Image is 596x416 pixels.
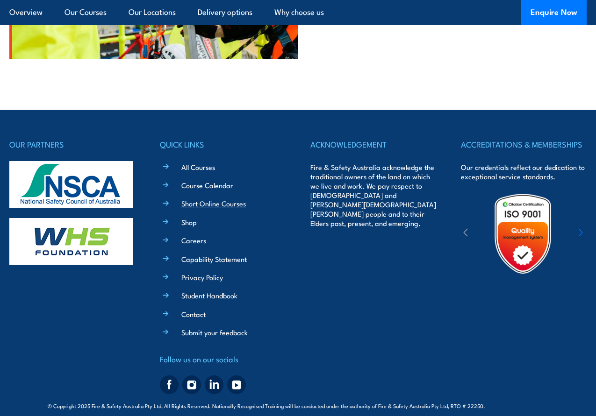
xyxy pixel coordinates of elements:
h4: ACKNOWLEDGEMENT [310,138,436,151]
a: KND Digital [516,401,548,410]
a: Privacy Policy [181,272,223,282]
a: Shop [181,217,197,227]
a: All Courses [181,162,215,172]
a: Short Online Courses [181,198,246,208]
a: Capability Statement [181,254,247,264]
a: Contact [181,309,206,319]
h4: QUICK LINKS [160,138,286,151]
a: Careers [181,235,206,245]
a: Student Handbook [181,290,237,300]
h4: OUR PARTNERS [9,138,135,151]
h4: ACCREDITATIONS & MEMBERSHIPS [461,138,587,151]
p: Fire & Safety Australia acknowledge the traditional owners of the land on which we live and work.... [310,162,436,228]
img: nsca-logo-footer [9,161,133,208]
span: Site: [496,402,548,409]
a: Course Calendar [181,180,233,190]
h4: Follow us on our socials [160,353,286,366]
span: © Copyright 2025 Fire & Safety Australia Pty Ltd, All Rights Reserved. Nationally Recognised Trai... [48,401,548,410]
p: Our credentials reflect our dedication to exceptional service standards. [461,162,587,181]
a: Submit your feedback [181,327,248,337]
img: whs-logo-footer [9,218,133,265]
img: Untitled design (19) [482,193,564,275]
